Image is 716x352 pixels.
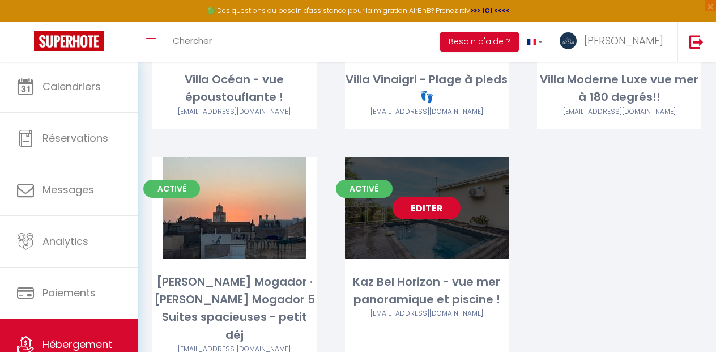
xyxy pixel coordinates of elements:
[42,234,88,248] span: Analytics
[173,35,212,46] span: Chercher
[551,22,677,62] a: ... [PERSON_NAME]
[393,197,461,219] a: Editer
[584,33,663,48] span: [PERSON_NAME]
[42,337,112,351] span: Hébergement
[345,308,509,319] div: Airbnb
[537,107,701,117] div: Airbnb
[345,273,509,309] div: Kaz Bel Horizon - vue mer panoramique et piscine !
[560,32,577,49] img: ...
[689,35,704,49] img: logout
[152,71,317,107] div: Villa Océan - vue époustouflante !
[470,6,510,15] a: >>> ICI <<<<
[42,286,96,300] span: Paiements
[42,183,94,197] span: Messages
[42,131,108,145] span: Réservations
[164,22,220,62] a: Chercher
[152,273,317,345] div: [PERSON_NAME] Mogador · [PERSON_NAME] Mogador 5 Suites spacieuses - petit déj
[336,180,393,198] span: Activé
[143,180,200,198] span: Activé
[537,71,701,107] div: Villa Moderne Luxe vue mer à 180 degrés!!
[345,71,509,107] div: Villa Vinaigri - Plage à pieds 👣
[440,32,519,52] button: Besoin d'aide ?
[42,79,101,94] span: Calendriers
[34,31,104,51] img: Super Booking
[345,107,509,117] div: Airbnb
[152,107,317,117] div: Airbnb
